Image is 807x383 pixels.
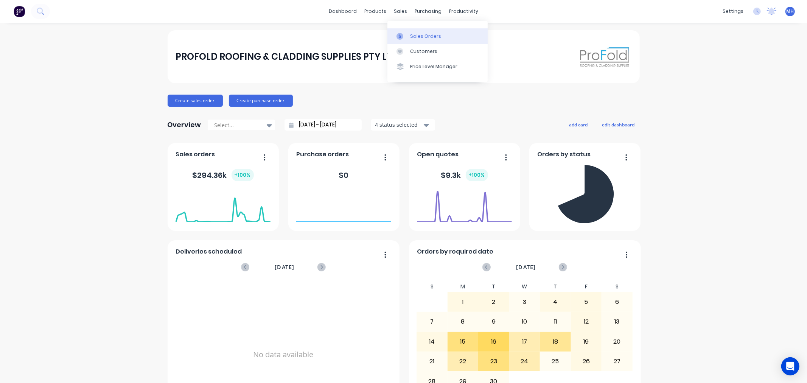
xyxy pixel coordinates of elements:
div: $ 9.3k [441,169,488,181]
div: T [478,281,509,292]
button: Create sales order [168,95,223,107]
div: purchasing [411,6,445,17]
div: productivity [445,6,482,17]
div: 3 [510,293,540,311]
div: 16 [479,332,509,351]
div: 1 [448,293,478,311]
div: 11 [540,312,571,331]
div: 24 [510,352,540,371]
div: F [571,281,602,292]
div: 4 [540,293,571,311]
div: T [540,281,571,292]
div: settings [719,6,747,17]
div: + 100 % [466,169,488,181]
div: Open Intercom Messenger [781,357,799,375]
div: + 100 % [232,169,254,181]
div: M [448,281,479,292]
div: 27 [602,352,632,371]
div: 4 status selected [375,121,423,129]
div: Customers [410,48,437,55]
div: sales [390,6,411,17]
div: 6 [602,293,632,311]
button: edit dashboard [597,120,640,129]
div: 14 [417,332,447,351]
a: Customers [387,44,488,59]
div: 10 [510,312,540,331]
div: 5 [571,293,602,311]
div: 12 [571,312,602,331]
a: Sales Orders [387,28,488,44]
img: Factory [14,6,25,17]
span: MH [787,8,794,15]
div: Overview [168,117,201,132]
button: Create purchase order [229,95,293,107]
img: PROFOLD ROOFING & CLADDING SUPPLIES PTY LTD [578,44,631,70]
span: Purchase orders [296,150,349,159]
a: dashboard [325,6,361,17]
div: 20 [602,332,632,351]
div: PROFOLD ROOFING & CLADDING SUPPLIES PTY LTD [176,49,399,64]
div: 19 [571,332,602,351]
div: 18 [540,332,571,351]
div: 23 [479,352,509,371]
div: W [509,281,540,292]
div: 7 [417,312,447,331]
div: 2 [479,293,509,311]
div: $ 294.36k [193,169,254,181]
span: Open quotes [417,150,459,159]
div: S [602,281,633,292]
span: Sales orders [176,150,215,159]
div: 17 [510,332,540,351]
span: Orders by status [537,150,591,159]
div: 15 [448,332,478,351]
div: 13 [602,312,632,331]
div: S [417,281,448,292]
button: add card [564,120,593,129]
div: $ 0 [339,170,349,181]
div: 22 [448,352,478,371]
div: Sales Orders [410,33,441,40]
div: 21 [417,352,447,371]
span: [DATE] [516,263,536,271]
div: 25 [540,352,571,371]
div: 26 [571,352,602,371]
a: Price Level Manager [387,59,488,74]
div: Price Level Manager [410,63,457,70]
div: 9 [479,312,509,331]
div: products [361,6,390,17]
div: 8 [448,312,478,331]
span: [DATE] [275,263,294,271]
span: Orders by required date [417,247,493,256]
button: 4 status selected [371,119,435,131]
